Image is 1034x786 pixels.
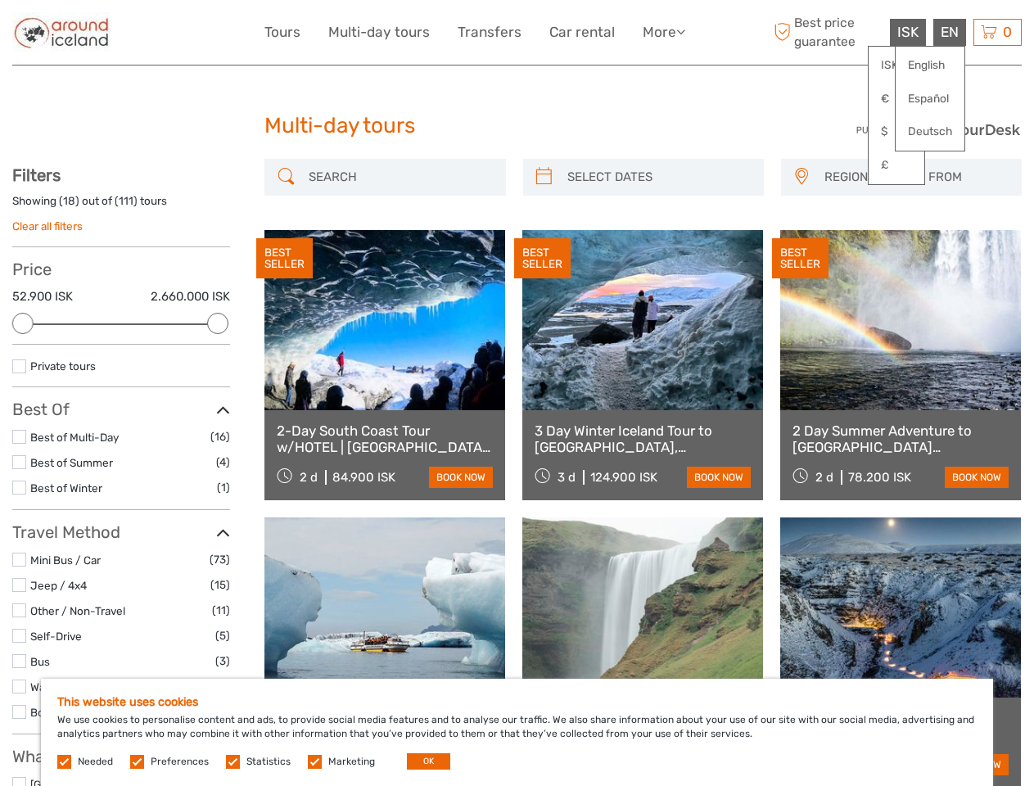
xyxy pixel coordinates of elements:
div: Showing ( ) out of ( ) tours [12,193,230,219]
a: Other / Non-Travel [30,604,125,617]
span: ISK [897,24,919,40]
span: (3) [215,652,230,671]
label: 111 [119,193,133,209]
span: 2 d [300,470,318,485]
a: £ [869,151,924,180]
div: BEST SELLER [256,238,313,279]
div: 84.900 ISK [332,470,395,485]
a: book now [945,467,1009,488]
span: (15) [210,576,230,594]
div: BEST SELLER [514,238,571,279]
label: Preferences [151,755,209,769]
span: (73) [210,550,230,569]
div: 78.200 ISK [848,470,911,485]
a: Private tours [30,359,96,373]
a: Car rental [549,20,615,44]
span: 0 [1000,24,1014,40]
span: (4) [216,453,230,472]
h3: Best Of [12,400,230,419]
span: (11) [212,601,230,620]
label: Marketing [328,755,375,769]
a: English [896,51,964,80]
a: Best of Winter [30,481,102,495]
a: Transfers [458,20,522,44]
a: Mini Bus / Car [30,553,101,567]
span: (2) [215,677,230,696]
img: PurchaseViaTourDesk.png [856,120,1022,140]
a: Bus [30,655,50,668]
span: 3 d [558,470,576,485]
a: Multi-day tours [328,20,430,44]
label: 52.900 ISK [12,288,73,305]
a: Best of Multi-Day [30,431,119,444]
span: (1) [217,478,230,497]
span: Best price guarantee [770,14,886,50]
a: 2-Day South Coast Tour w/HOTEL | [GEOGRAPHIC_DATA], [GEOGRAPHIC_DATA], [GEOGRAPHIC_DATA] & Waterf... [277,422,493,456]
a: book now [429,467,493,488]
button: Open LiveChat chat widget [188,25,208,45]
div: 124.900 ISK [590,470,657,485]
label: 18 [63,193,75,209]
input: SEARCH [302,163,497,192]
label: Needed [78,755,113,769]
a: $ [869,117,924,147]
h1: Multi-day tours [264,113,770,139]
a: Best of Summer [30,456,113,469]
span: (16) [210,427,230,446]
p: We're away right now. Please check back later! [23,29,185,42]
label: 2.660.000 ISK [151,288,230,305]
h3: Travel Method [12,522,230,542]
h5: This website uses cookies [57,695,977,709]
div: We use cookies to personalise content and ads, to provide social media features and to analyse ou... [41,679,993,786]
img: Around Iceland [12,12,111,52]
span: (5) [215,626,230,645]
a: Self-Drive [30,630,82,643]
button: REGION / STARTS FROM [817,164,1014,191]
h3: Price [12,260,230,279]
input: SELECT DATES [561,163,756,192]
div: BEST SELLER [772,238,829,279]
a: € [869,84,924,114]
a: Español [896,84,964,114]
strong: Filters [12,165,61,185]
a: More [643,20,685,44]
a: Boat [30,706,54,719]
a: Deutsch [896,117,964,147]
a: Clear all filters [12,219,83,233]
h3: What do you want to see? [12,747,230,766]
label: Statistics [246,755,291,769]
div: EN [933,19,966,46]
a: book now [687,467,751,488]
button: OK [407,753,450,770]
a: Tours [264,20,300,44]
span: 2 d [815,470,833,485]
a: Jeep / 4x4 [30,579,87,592]
a: Walking [30,680,69,693]
a: 3 Day Winter Iceland Tour to [GEOGRAPHIC_DATA], [GEOGRAPHIC_DATA], [GEOGRAPHIC_DATA] and [GEOGRAP... [535,422,751,456]
a: 2 Day Summer Adventure to [GEOGRAPHIC_DATA] [GEOGRAPHIC_DATA], Glacier Hiking, [GEOGRAPHIC_DATA],... [792,422,1009,456]
a: ISK [869,51,924,80]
